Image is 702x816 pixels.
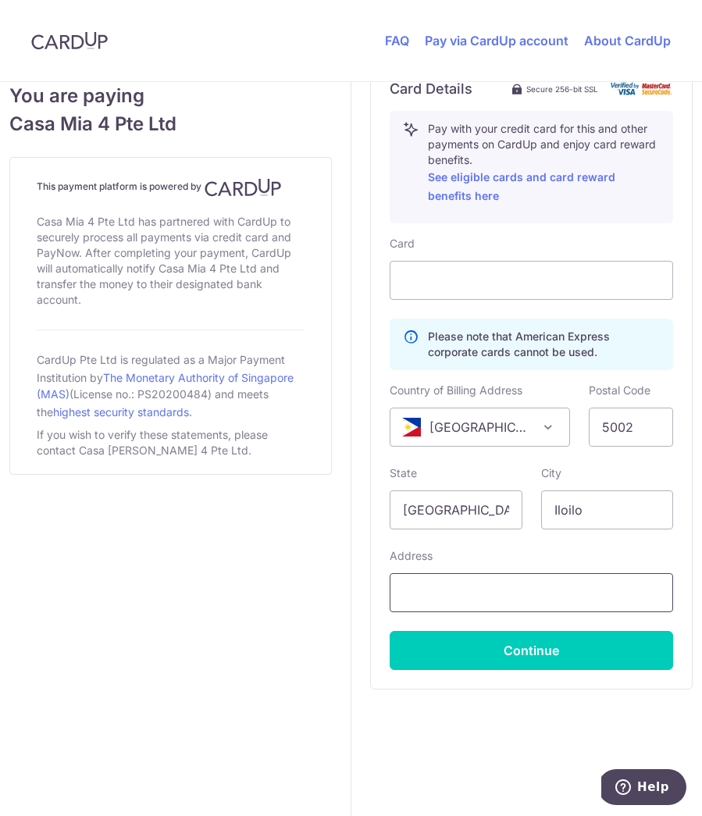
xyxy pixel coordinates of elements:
span: Philippines [390,408,569,446]
p: Pay with your credit card for this and other payments on CardUp and enjoy card reward benefits. [428,121,660,205]
label: City [541,465,561,481]
label: Address [390,548,433,564]
span: Philippines [390,408,570,447]
input: Example 123456 [589,408,673,447]
a: FAQ [385,33,409,48]
div: Casa Mia 4 Pte Ltd has partnered with CardUp to securely process all payments via credit card and... [37,211,305,311]
div: CardUp Pte Ltd is regulated as a Major Payment Institution by (License no.: PS20200484) and meets... [37,349,305,424]
a: The Monetary Authority of Singapore (MAS) [37,371,294,401]
img: CardUp [205,178,281,197]
a: highest security standards [53,405,189,419]
label: State [390,465,417,481]
span: Casa Mia 4 Pte Ltd [9,110,332,138]
iframe: Opens a widget where you can find more information [601,769,686,808]
label: Postal Code [589,383,650,398]
a: About CardUp [584,33,671,48]
button: Continue [390,631,673,670]
h6: Card Details [390,80,472,98]
iframe: Secure card payment input frame [403,271,660,290]
p: Please note that American Express corporate cards cannot be used. [428,329,660,360]
a: See eligible cards and card reward benefits here [428,170,615,202]
span: You are paying [9,82,332,110]
a: Pay via CardUp account [425,33,568,48]
label: Card [390,236,415,251]
h4: This payment platform is powered by [37,178,305,197]
img: card secure [611,82,673,95]
div: If you wish to verify these statements, please contact Casa [PERSON_NAME] 4 Pte Ltd. [37,424,305,461]
img: CardUp [31,31,108,50]
span: Secure 256-bit SSL [526,83,598,95]
label: Country of Billing Address [390,383,522,398]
